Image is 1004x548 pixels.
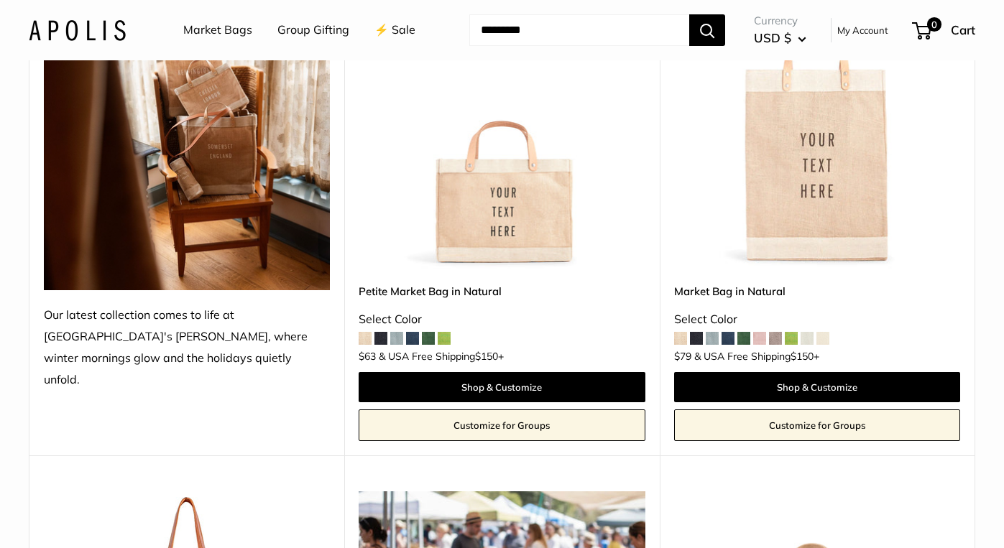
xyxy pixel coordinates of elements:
a: Shop & Customize [674,372,960,402]
span: Currency [754,11,806,31]
button: USD $ [754,27,806,50]
a: ⚡️ Sale [374,19,415,41]
button: Search [689,14,725,46]
a: Customize for Groups [359,409,645,441]
div: Select Color [674,309,960,330]
span: & USA Free Shipping + [379,351,504,361]
span: Cart [951,22,975,37]
a: Petite Market Bag in Natural [359,283,645,299]
img: Apolis [29,19,126,40]
a: My Account [837,22,888,39]
span: $79 [674,350,691,363]
input: Search... [469,14,689,46]
a: Customize for Groups [674,409,960,441]
a: Market Bag in Natural [674,283,960,299]
span: 0 [927,17,941,32]
span: $63 [359,350,376,363]
a: Group Gifting [277,19,349,41]
a: 0 Cart [913,19,975,42]
span: & USA Free Shipping + [694,351,819,361]
div: Our latest collection comes to life at [GEOGRAPHIC_DATA]'s [PERSON_NAME], where winter mornings g... [44,305,330,391]
a: Market Bags [183,19,252,41]
a: Shop & Customize [359,372,645,402]
div: Select Color [359,309,645,330]
span: $150 [475,350,498,363]
span: USD $ [754,30,791,45]
span: $150 [791,350,814,363]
